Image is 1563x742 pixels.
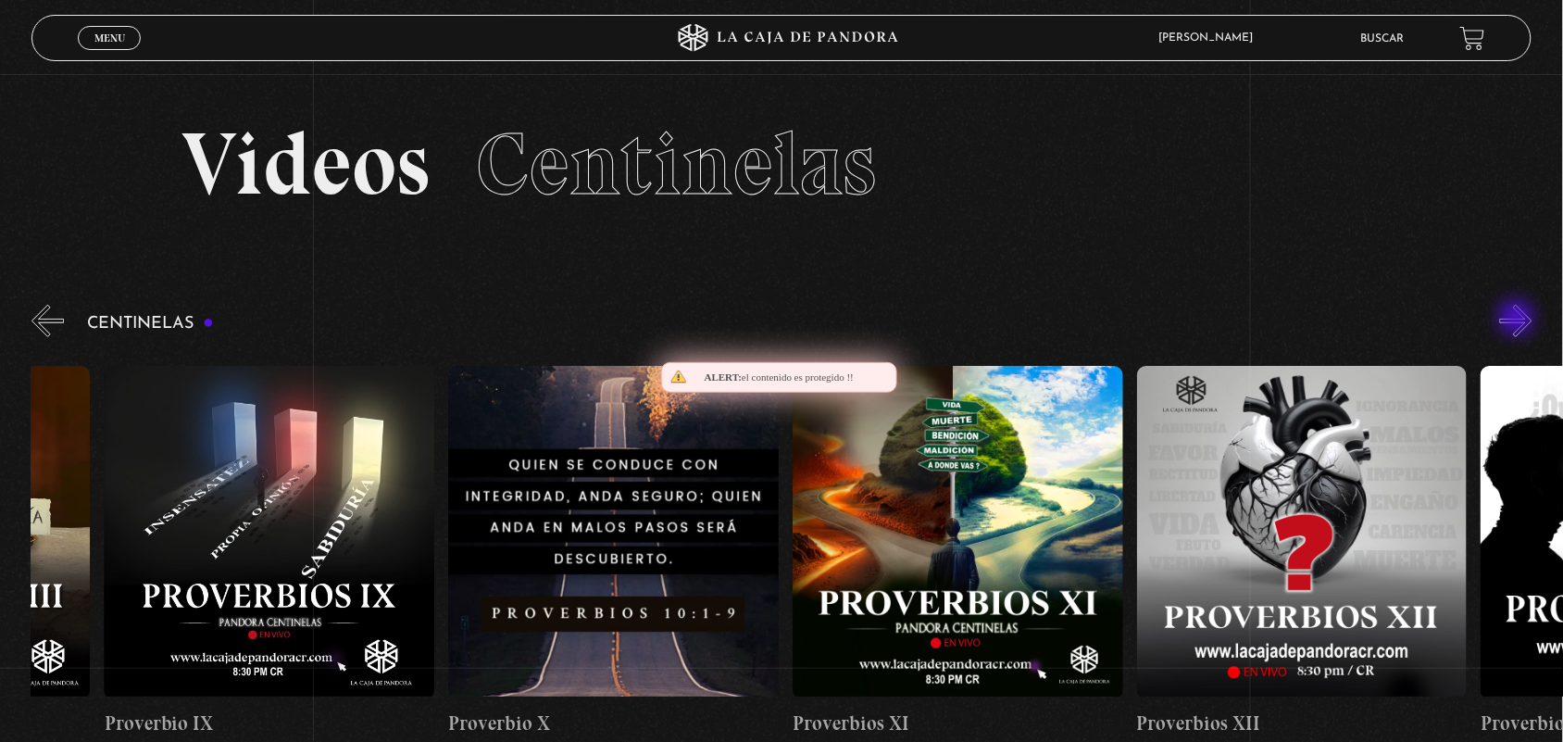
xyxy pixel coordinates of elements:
[661,362,897,393] div: el contenido es protegido !!
[104,709,434,738] h4: Proverbio IX
[87,315,214,333] h3: Centinelas
[31,305,64,337] button: Previous
[793,709,1123,738] h4: Proverbios XI
[1460,26,1485,51] a: View your shopping cart
[1500,305,1532,337] button: Next
[88,48,131,61] span: Cerrar
[181,120,1382,208] h2: Videos
[448,709,779,738] h4: Proverbio X
[476,111,877,217] span: Centinelas
[1361,33,1405,44] a: Buscar
[1150,32,1272,44] span: [PERSON_NAME]
[705,371,742,383] span: Alert:
[94,32,125,44] span: Menu
[1137,709,1468,738] h4: Proverbios XII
